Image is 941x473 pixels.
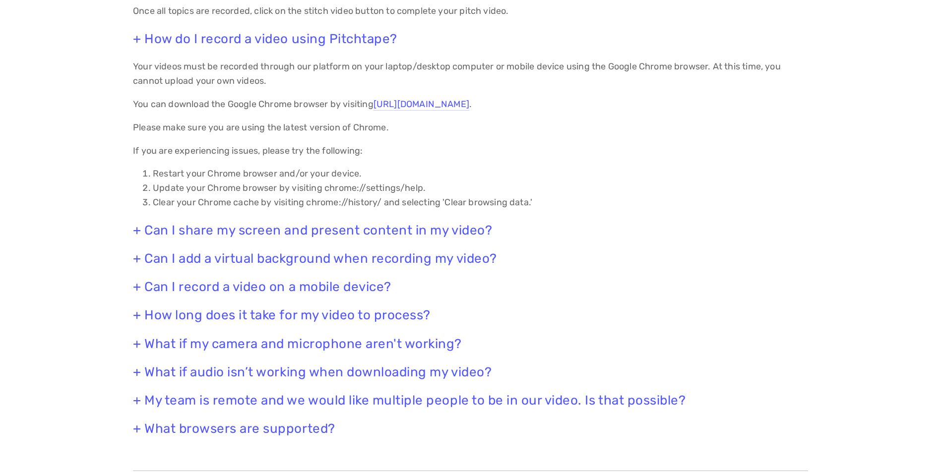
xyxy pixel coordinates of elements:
[153,181,808,195] li: Update your Chrome browser by visiting chrome://settings/help.
[133,59,808,88] p: Your videos must be recorded through our platform on your laptop/desktop computer or mobile devic...
[153,195,808,210] li: Clear your Chrome cache by visiting chrome://history/ and selecting 'Clear browsing data.'
[133,393,808,408] h3: + My team is remote and we would like multiple people to be in our video. Is that possible?
[153,167,808,181] li: Restart your Chrome browser and/or your device.
[133,307,808,323] h3: + How long does it take for my video to process?
[133,364,808,380] h3: + What if audio isn’t working when downloading my video?
[891,425,941,473] iframe: Chat Widget
[133,4,808,18] p: Once all topics are recorded, click on the stitch video button to complete your pitch video.
[133,144,808,158] p: If you are experiencing issues, please try the following:
[133,336,808,352] h3: + What if my camera and microphone aren't working?
[133,97,808,112] p: You can download the Google Chrome browser by visiting .
[374,99,469,111] a: [URL][DOMAIN_NAME]
[133,421,808,436] h3: + What browsers are supported?
[133,223,808,238] h3: + Can I share my screen and present content in my video?
[133,251,808,266] h3: + Can I add a virtual background when recording my video?
[133,279,808,295] h3: + Can I record a video on a mobile device?
[133,120,808,135] p: Please make sure you are using the latest version of Chrome.
[133,31,808,47] h3: + How do I record a video using Pitchtape?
